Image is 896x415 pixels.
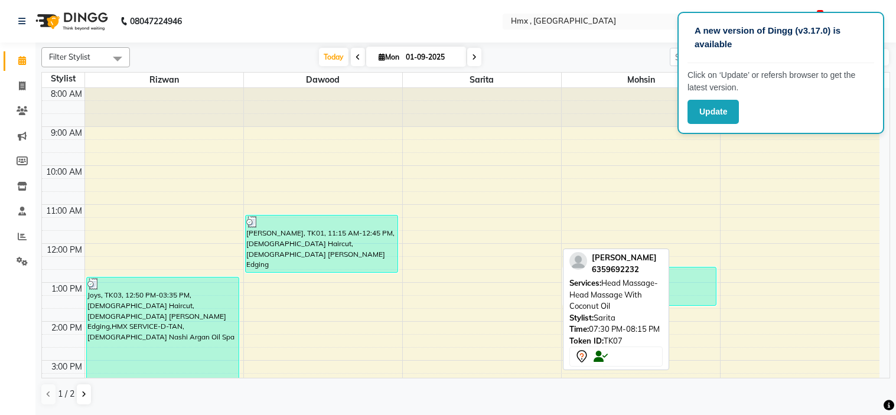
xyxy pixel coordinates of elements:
[44,166,84,178] div: 10:00 AM
[44,205,84,217] div: 11:00 AM
[49,322,84,334] div: 2:00 PM
[49,283,84,295] div: 1:00 PM
[376,53,402,61] span: Mon
[403,73,561,87] span: Sarita
[695,24,867,51] p: A new version of Dingg (v3.17.0) is available
[85,73,243,87] span: Rizwan
[569,324,589,334] span: Time:
[670,48,773,66] input: Search Appointment
[30,5,111,38] img: logo
[48,127,84,139] div: 9:00 AM
[569,252,587,270] img: profile
[817,10,823,18] span: 2
[688,100,739,124] button: Update
[562,73,720,87] span: Mohsin
[569,323,663,335] div: 07:30 PM-08:15 PM
[319,48,348,66] span: Today
[402,48,461,66] input: 2025-09-01
[569,278,658,311] span: Head Massage-Head Massage With Coconut Oil
[49,52,90,61] span: Filter Stylist
[569,278,601,287] span: Services:
[130,5,182,38] b: 08047224946
[49,361,84,373] div: 3:00 PM
[87,277,239,383] div: Joys, TK03, 12:50 PM-03:35 PM, [DEMOGRAPHIC_DATA] Haircut,[DEMOGRAPHIC_DATA] [PERSON_NAME] Edging...
[246,215,398,272] div: [PERSON_NAME], TK01, 11:15 AM-12:45 PM, [DEMOGRAPHIC_DATA] Haircut,[DEMOGRAPHIC_DATA] [PERSON_NAM...
[58,388,74,400] span: 1 / 2
[569,335,663,347] div: TK07
[48,88,84,100] div: 8:00 AM
[42,73,84,85] div: Stylist
[569,312,663,324] div: Sarita
[592,264,657,276] div: 6359692232
[569,336,604,345] span: Token ID:
[592,253,657,262] span: [PERSON_NAME]
[569,313,594,322] span: Stylist:
[688,69,874,94] p: Click on ‘Update’ or refersh browser to get the latest version.
[244,73,402,87] span: Dawood
[44,244,84,256] div: 12:00 PM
